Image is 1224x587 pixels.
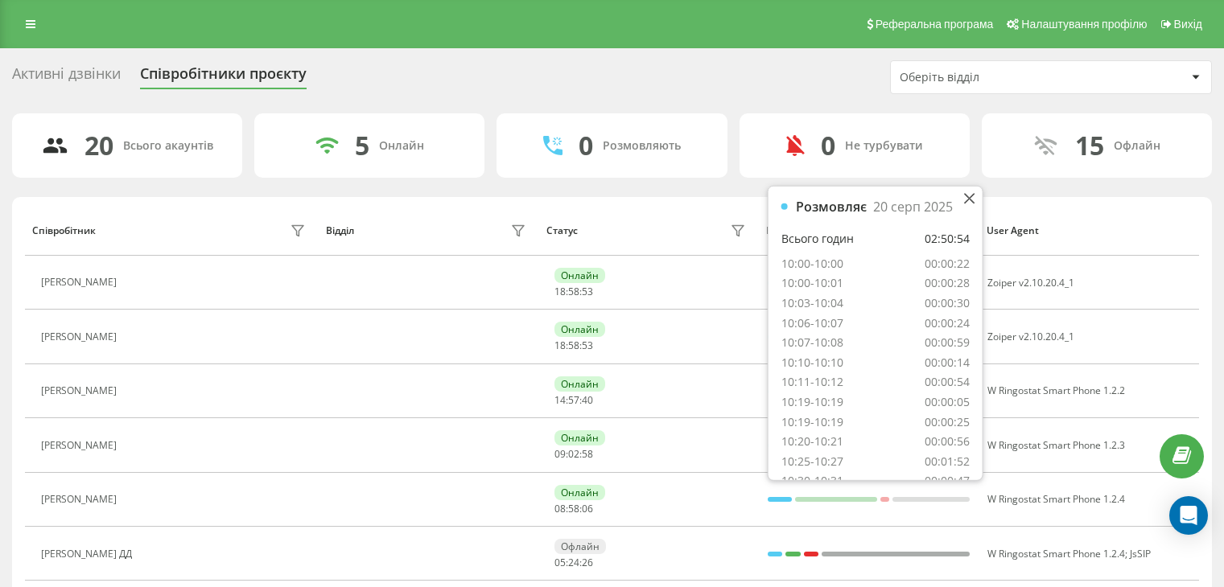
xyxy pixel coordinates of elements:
[554,286,593,298] div: : :
[554,557,593,569] div: : :
[554,502,566,515] span: 08
[925,434,970,449] div: 00:00:56
[554,430,605,445] div: Онлайн
[1130,547,1151,560] span: JsSIP
[925,395,970,410] div: 00:00:05
[925,276,970,291] div: 00:00:28
[554,485,605,500] div: Онлайн
[32,225,96,236] div: Співробітник
[568,447,579,461] span: 02
[781,375,843,390] div: 10:11-10:12
[1075,130,1104,161] div: 15
[554,340,593,351] div: : :
[796,199,867,215] div: Розмовляє
[554,449,593,460] div: : :
[582,502,593,515] span: 06
[582,285,593,298] span: 53
[781,232,854,247] div: Всього годин
[925,355,970,371] div: 00:00:14
[845,139,923,153] div: Не турбувати
[582,339,593,352] span: 53
[554,393,566,407] span: 14
[568,393,579,407] span: 57
[140,65,307,90] div: Співробітники проєкту
[781,257,843,272] div: 10:00-10:00
[781,355,843,371] div: 10:10-10:10
[554,556,566,569] span: 05
[41,494,121,505] div: [PERSON_NAME]
[554,268,605,283] div: Онлайн
[925,474,970,489] div: 00:00:47
[925,257,970,272] div: 00:00:22
[1169,496,1208,535] div: Open Intercom Messenger
[781,474,843,489] div: 10:30-10:31
[925,375,970,390] div: 00:00:54
[925,335,970,351] div: 00:00:59
[821,130,835,161] div: 0
[379,139,424,153] div: Онлайн
[554,503,593,515] div: : :
[326,225,354,236] div: Відділ
[987,330,1074,343] span: Zoiper v2.10.20.4_1
[781,454,843,469] div: 10:25-10:27
[1174,18,1202,31] span: Вихід
[582,393,593,407] span: 40
[554,285,566,298] span: 18
[781,276,843,291] div: 10:00-10:01
[554,376,605,392] div: Онлайн
[579,130,593,161] div: 0
[766,225,971,236] div: В статусі
[925,232,970,247] div: 02:50:54
[582,447,593,461] span: 58
[1114,139,1160,153] div: Офлайн
[925,315,970,330] div: 00:00:24
[554,339,566,352] span: 18
[987,438,1125,452] span: W Ringostat Smart Phone 1.2.3
[781,434,843,449] div: 10:20-10:21
[1021,18,1147,31] span: Налаштування профілю
[987,492,1125,506] span: W Ringostat Smart Phone 1.2.4
[554,539,606,554] div: Офлайн
[603,139,681,153] div: Розмовляють
[41,548,136,560] div: [PERSON_NAME] ДД
[41,385,121,396] div: [PERSON_NAME]
[781,335,843,351] div: 10:07-10:08
[123,139,213,153] div: Всього акаунтів
[925,454,970,469] div: 00:01:52
[41,277,121,288] div: [PERSON_NAME]
[873,199,953,215] div: 20 серп 2025
[987,276,1074,289] span: Zoiper v2.10.20.4_1
[554,322,605,337] div: Онлайн
[987,225,1192,236] div: User Agent
[876,18,994,31] span: Реферальна програма
[554,447,566,461] span: 09
[84,130,113,161] div: 20
[568,556,579,569] span: 24
[582,556,593,569] span: 26
[781,395,843,410] div: 10:19-10:19
[41,331,121,343] div: [PERSON_NAME]
[41,440,121,451] div: [PERSON_NAME]
[925,414,970,429] div: 00:00:25
[900,71,1092,84] div: Оберіть відділ
[355,130,369,161] div: 5
[12,65,121,90] div: Активні дзвінки
[781,296,843,311] div: 10:03-10:04
[781,414,843,429] div: 10:19-10:19
[987,384,1125,397] span: W Ringostat Smart Phone 1.2.2
[568,502,579,515] span: 58
[568,285,579,298] span: 58
[568,339,579,352] span: 58
[781,315,843,330] div: 10:06-10:07
[546,225,578,236] div: Статус
[554,395,593,406] div: : :
[925,296,970,311] div: 00:00:30
[987,547,1125,560] span: W Ringostat Smart Phone 1.2.4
